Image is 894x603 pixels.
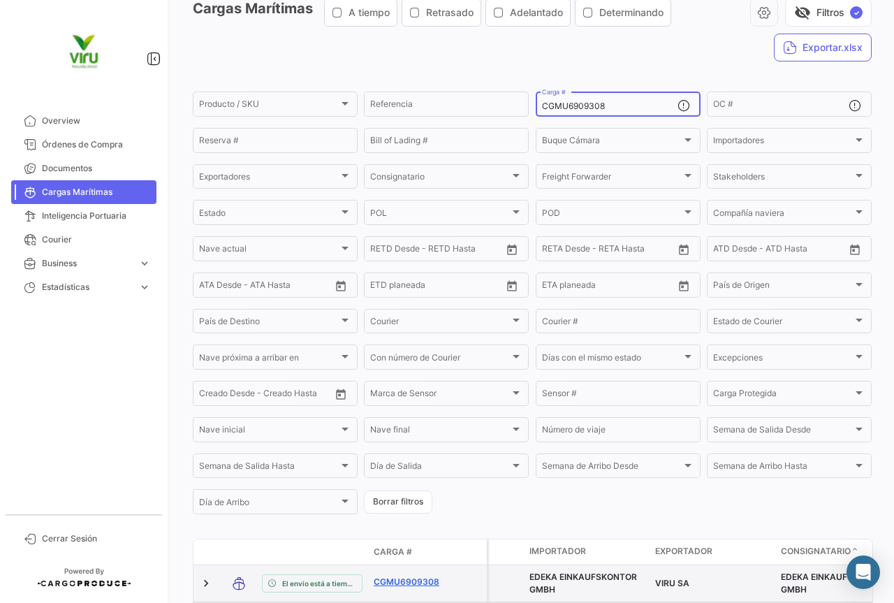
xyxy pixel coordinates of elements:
span: El envío está a tiempo. [282,578,356,589]
input: ATD Desde [713,246,757,256]
span: Producto / SKU [199,101,339,111]
span: Nave inicial [199,427,339,437]
span: Documentos [42,162,151,175]
span: Inteligencia Portuaria [42,210,151,222]
input: Hasta [577,282,640,292]
span: País de Origen [713,282,853,292]
span: Consignatario [370,174,510,184]
a: Documentos [11,157,156,180]
input: Creado Desde [199,391,255,400]
span: Estado [199,210,339,219]
span: EDEKA EINKAUFSKONTOR GMBH [529,572,637,595]
button: Open calendar [501,239,522,260]
a: Overview [11,109,156,133]
button: Open calendar [330,384,351,405]
span: expand_more [138,257,151,270]
span: Freight Forwarder [542,174,682,184]
span: VIRU SA [655,578,689,588]
datatable-header-cell: Modo de Transporte [221,546,256,558]
span: Importadores [713,138,853,147]
span: POL [370,210,510,219]
span: Adelantado [510,6,563,20]
button: Open calendar [330,275,351,296]
input: Hasta [405,282,468,292]
span: Stakeholders [713,174,853,184]
datatable-header-cell: Póliza [452,546,487,558]
datatable-header-cell: Importador [524,539,650,565]
span: Retrasado [426,6,474,20]
span: Días con el mismo estado [542,355,682,365]
button: Open calendar [501,275,522,296]
span: Nave final [370,427,510,437]
input: Desde [370,246,395,256]
span: Importador [529,545,586,558]
span: Marca de Sensor [370,391,510,400]
a: Cargas Marítimas [11,180,156,204]
span: A tiempo [349,6,390,20]
span: Excepciones [713,355,853,365]
span: Órdenes de Compra [42,138,151,151]
input: Creado Hasta [265,391,328,400]
datatable-header-cell: Carga # [368,540,452,564]
input: Desde [542,246,567,256]
span: Overview [42,115,151,127]
button: Open calendar [673,275,694,296]
span: Semana de Salida Hasta [199,463,339,473]
span: Carga # [374,546,412,558]
span: Nave próxima a arribar en [199,355,339,365]
span: Semana de Arribo Hasta [713,463,853,473]
span: Exportador [655,545,712,558]
span: Semana de Arribo Desde [542,463,682,473]
a: Órdenes de Compra [11,133,156,157]
span: Courier [42,233,151,246]
span: Nave actual [199,246,339,256]
input: ATA Hasta [251,282,314,292]
span: Business [42,257,133,270]
span: País de Destino [199,319,339,328]
span: visibility_off [794,4,811,21]
span: ✓ [850,6,863,19]
div: Abrir Intercom Messenger [847,555,880,589]
a: Expand/Collapse Row [199,576,213,590]
span: EDEKA EINKAUFSKONTOR GMBH [781,572,888,595]
datatable-header-cell: Estado de Envio [256,546,368,558]
input: ATA Desde [199,282,242,292]
span: Compañía naviera [713,210,853,219]
a: CGMU6909308 [374,576,446,588]
datatable-header-cell: Carga Protegida [489,539,524,565]
span: Semana de Salida Desde [713,427,853,437]
span: Exportadores [199,174,339,184]
span: POD [542,210,682,219]
input: Desde [542,282,567,292]
input: Hasta [405,246,468,256]
input: Desde [370,282,395,292]
a: Courier [11,228,156,252]
a: Inteligencia Portuaria [11,204,156,228]
span: Buque Cámara [542,138,682,147]
button: Open calendar [673,239,694,260]
span: expand_more [138,281,151,293]
input: ATD Hasta [767,246,830,256]
span: Día de Salida [370,463,510,473]
span: Cargas Marítimas [42,186,151,198]
datatable-header-cell: Exportador [650,539,775,565]
button: Exportar.xlsx [774,34,872,61]
span: Día de Arribo [199,500,339,509]
span: Estado de Courier [713,319,853,328]
span: Carga Protegida [713,391,853,400]
input: Hasta [577,246,640,256]
span: Determinando [599,6,664,20]
button: Borrar filtros [364,491,432,514]
span: Cerrar Sesión [42,532,151,545]
span: Estadísticas [42,281,133,293]
span: Consignatario [781,545,851,558]
img: viru.png [49,17,119,87]
span: Con número de Courier [370,355,510,365]
span: Courier [370,319,510,328]
button: Open calendar [844,239,865,260]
